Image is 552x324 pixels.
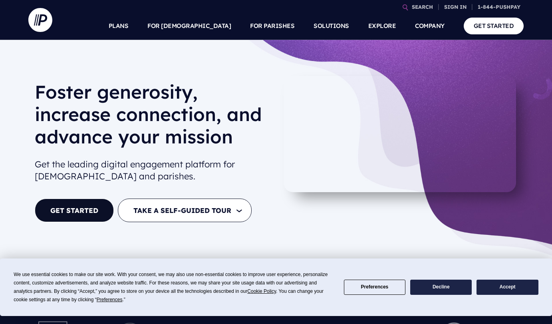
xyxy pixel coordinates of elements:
a: FOR PARISHES [250,12,294,40]
button: Preferences [344,280,405,295]
a: EXPLORE [368,12,396,40]
a: FOR [DEMOGRAPHIC_DATA] [147,12,231,40]
button: Accept [477,280,538,295]
a: GET STARTED [464,18,524,34]
div: We use essential cookies to make our site work. With your consent, we may also use non-essential ... [14,270,334,304]
a: SOLUTIONS [314,12,349,40]
a: GET STARTED [35,199,114,222]
a: PLANS [109,12,129,40]
button: TAKE A SELF-GUIDED TOUR [118,199,252,222]
button: Decline [410,280,472,295]
span: Preferences [97,297,123,302]
span: Cookie Policy [247,288,276,294]
h1: Foster generosity, increase connection, and advance your mission [35,81,270,154]
a: COMPANY [415,12,445,40]
h2: Get the leading digital engagement platform for [DEMOGRAPHIC_DATA] and parishes. [35,155,270,186]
